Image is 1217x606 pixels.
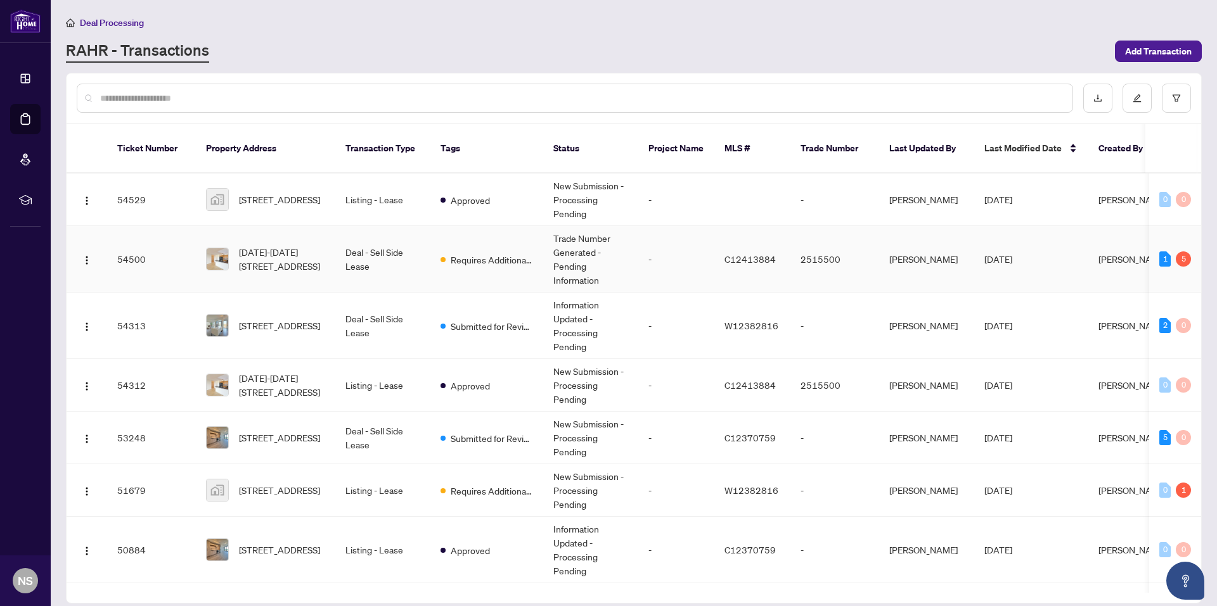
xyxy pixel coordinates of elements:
td: Listing - Lease [335,517,430,583]
img: Logo [82,381,92,391]
div: 0 [1176,192,1191,207]
td: 54529 [107,174,196,226]
th: Last Updated By [879,124,974,174]
th: MLS # [714,124,790,174]
td: Listing - Lease [335,464,430,517]
div: 5 [1176,251,1191,267]
span: W12382816 [724,320,778,331]
span: home [66,18,75,27]
span: [STREET_ADDRESS] [239,193,320,206]
button: Logo [77,480,97,500]
td: Information Updated - Processing Pending [543,517,638,583]
td: [PERSON_NAME] [879,517,974,583]
div: 2 [1159,318,1171,333]
td: [PERSON_NAME] [879,174,974,226]
span: Requires Additional Docs [451,253,533,267]
span: [PERSON_NAME] [1098,379,1167,391]
span: [DATE]-[DATE][STREET_ADDRESS] [239,245,325,273]
img: thumbnail-img [207,479,228,501]
td: - [790,412,879,464]
th: Trade Number [790,124,879,174]
img: Logo [82,322,92,332]
span: [STREET_ADDRESS] [239,543,320,557]
td: New Submission - Processing Pending [543,412,638,464]
button: edit [1123,84,1152,113]
td: Information Updated - Processing Pending [543,293,638,359]
button: download [1083,84,1112,113]
td: - [638,359,714,412]
div: 0 [1159,192,1171,207]
td: New Submission - Processing Pending [543,359,638,412]
td: Deal - Sell Side Lease [335,226,430,293]
td: - [638,464,714,517]
span: filter [1172,94,1181,103]
span: [DATE] [984,544,1012,555]
img: Logo [82,434,92,444]
span: Approved [451,543,490,557]
span: [PERSON_NAME] [1098,194,1167,205]
td: 53248 [107,412,196,464]
td: Listing - Lease [335,359,430,412]
img: thumbnail-img [207,427,228,448]
td: [PERSON_NAME] [879,293,974,359]
span: [STREET_ADDRESS] [239,483,320,497]
button: Logo [77,315,97,336]
td: - [790,293,879,359]
td: - [638,412,714,464]
img: Logo [82,546,92,556]
img: thumbnail-img [207,189,228,210]
img: logo [10,9,41,33]
span: [PERSON_NAME] [1098,253,1167,265]
img: Logo [82,486,92,496]
img: Logo [82,196,92,206]
td: 54313 [107,293,196,359]
span: Approved [451,379,490,393]
span: Last Modified Date [984,141,1062,155]
span: [PERSON_NAME] [1098,320,1167,331]
td: 54500 [107,226,196,293]
td: 54312 [107,359,196,412]
button: Logo [77,189,97,210]
td: - [790,517,879,583]
span: [DATE] [984,320,1012,331]
td: Trade Number Generated - Pending Information [543,226,638,293]
th: Ticket Number [107,124,196,174]
button: Logo [77,249,97,269]
td: [PERSON_NAME] [879,226,974,293]
button: Logo [77,540,97,560]
span: [PERSON_NAME] [1098,484,1167,496]
span: [PERSON_NAME] [1098,432,1167,443]
div: 0 [1176,542,1191,557]
td: 50884 [107,517,196,583]
span: Submitted for Review [451,319,533,333]
span: Deal Processing [80,17,144,28]
td: - [638,226,714,293]
span: W12382816 [724,484,778,496]
div: 0 [1176,430,1191,445]
td: - [638,517,714,583]
span: [STREET_ADDRESS] [239,319,320,332]
span: [DATE] [984,432,1012,443]
span: Approved [451,193,490,207]
th: Property Address [196,124,335,174]
th: Tags [430,124,543,174]
button: Logo [77,375,97,395]
div: 0 [1159,377,1171,393]
th: Created By [1088,124,1164,174]
span: [DATE] [984,194,1012,205]
button: Add Transaction [1115,41,1202,62]
span: [DATE] [984,484,1012,496]
span: [STREET_ADDRESS] [239,431,320,445]
td: - [790,464,879,517]
td: - [790,174,879,226]
span: [DATE] [984,253,1012,265]
td: New Submission - Processing Pending [543,174,638,226]
td: 2515500 [790,359,879,412]
td: - [638,174,714,226]
img: thumbnail-img [207,248,228,270]
td: - [638,293,714,359]
td: [PERSON_NAME] [879,464,974,517]
th: Last Modified Date [974,124,1088,174]
div: 0 [1159,483,1171,498]
td: [PERSON_NAME] [879,412,974,464]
